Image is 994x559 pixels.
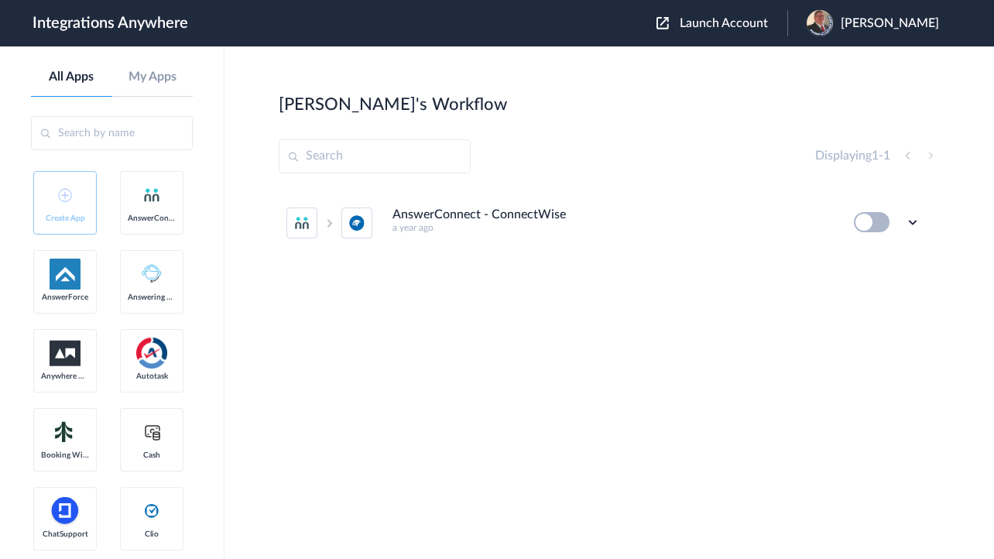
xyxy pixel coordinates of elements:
[872,149,879,162] span: 1
[136,259,167,290] img: Answering_service.png
[142,502,161,520] img: clio-logo.svg
[50,259,81,290] img: af-app-logo.svg
[656,16,787,31] button: Launch Account
[279,94,507,115] h2: [PERSON_NAME]'s Workflow
[41,214,89,223] span: Create App
[279,139,471,173] input: Search
[58,188,72,202] img: add-icon.svg
[392,222,833,233] h5: a year ago
[136,338,167,369] img: autotask.png
[50,418,81,446] img: Setmore_Logo.svg
[815,149,890,163] h4: Displaying -
[128,530,176,539] span: Clio
[142,423,162,441] img: cash-logo.svg
[41,451,89,460] span: Booking Widget
[128,214,176,223] span: AnswerConnect
[128,372,176,381] span: Autotask
[50,496,81,526] img: chatsupport-icon.svg
[31,116,193,150] input: Search by name
[841,16,939,31] span: [PERSON_NAME]
[680,17,768,29] span: Launch Account
[41,372,89,381] span: Anywhere Works
[112,70,194,84] a: My Apps
[883,149,890,162] span: 1
[31,70,112,84] a: All Apps
[41,293,89,302] span: AnswerForce
[807,10,833,36] img: jason-pledge-people.PNG
[656,17,669,29] img: launch-acct-icon.svg
[41,530,89,539] span: ChatSupport
[50,341,81,366] img: aww.png
[33,14,188,33] h1: Integrations Anywhere
[128,451,176,460] span: Cash
[392,207,566,222] h4: AnswerConnect - ConnectWise
[128,293,176,302] span: Answering Service
[142,186,161,204] img: answerconnect-logo.svg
